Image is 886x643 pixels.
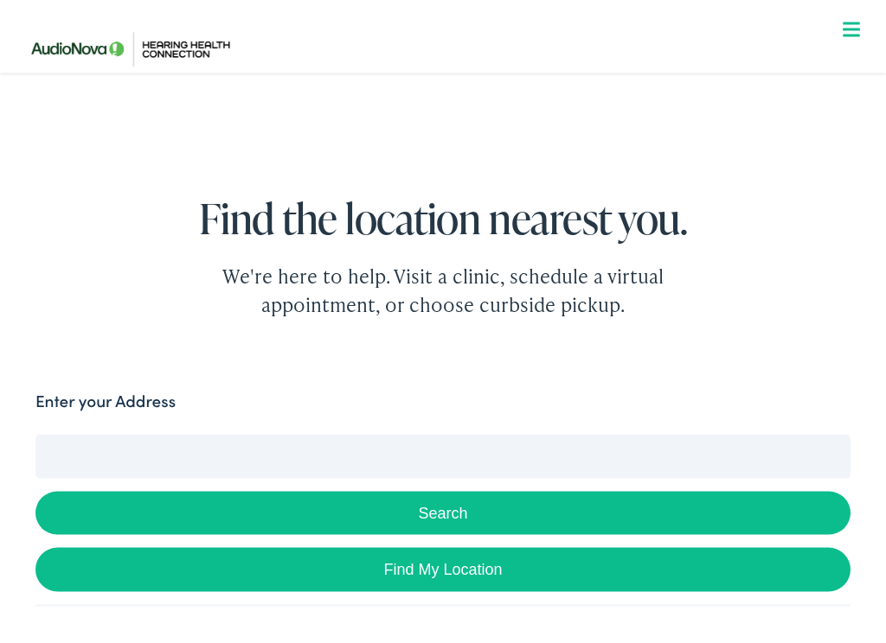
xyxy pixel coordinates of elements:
[166,262,720,319] div: We're here to help. Visit a clinic, schedule a virtual appointment, or choose curbside pickup.
[17,195,868,241] h1: Find the location nearest you.
[30,69,868,105] a: What We Offer
[35,389,176,414] label: Enter your Address
[35,548,851,592] a: Find My Location
[35,435,851,478] input: Enter your address or zip code
[35,492,851,536] button: Search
